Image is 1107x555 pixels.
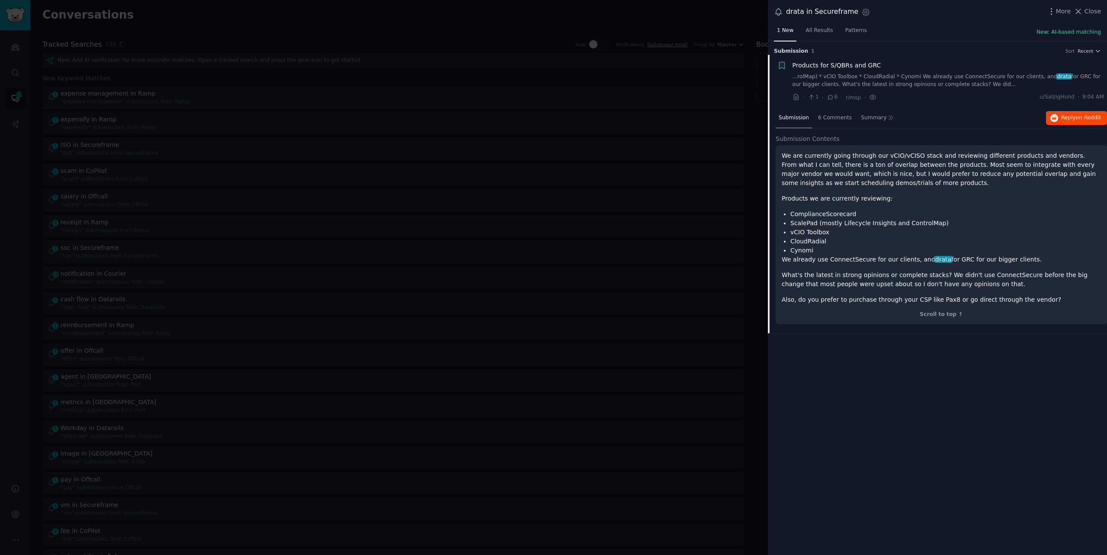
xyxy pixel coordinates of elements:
p: We are currently going through our vCIO/vCISO stack and reviewing different products and vendors.... [782,151,1101,188]
button: New: AI-based matching [1036,29,1101,36]
span: Summary [861,114,886,122]
span: drata [934,256,952,263]
div: Scroll to top ↑ [782,311,1101,319]
span: Reply [1061,114,1101,122]
span: Submission Contents [776,134,840,144]
span: All Results [805,27,833,35]
span: 6 Comments [818,114,852,122]
p: We already use ConnectSecure for our clients, and for GRC for our bigger clients. [782,255,1101,264]
button: Close [1074,7,1101,16]
span: 1 [808,93,818,101]
a: Patterns [842,24,870,41]
span: · [803,93,805,102]
a: Products for S/QBRs and GRC [793,61,881,70]
span: Submission [779,114,809,122]
span: r/msp [846,95,861,101]
span: on Reddit [1076,115,1101,121]
li: CloudRadial [790,237,1101,246]
span: More [1056,7,1071,16]
span: · [1078,93,1079,101]
li: ScalePad (mostly Lifecycle Insights and ControlMap) [790,219,1101,228]
button: Replyon Reddit [1046,111,1107,125]
span: Submission [774,48,808,55]
p: What's the latest in strong opinions or complete stacks? We didn't use ConnectSecure before the b... [782,271,1101,289]
li: ComplianceScorecard [790,210,1101,219]
a: ...rolMap) * vCIO Toolbox * CloudRadial * Cynomi We already use ConnectSecure for our clients, an... [793,73,1104,88]
li: Cynomi [790,246,1101,255]
span: · [841,93,843,102]
a: All Results [802,24,836,41]
span: Close [1085,7,1101,16]
button: Recent [1078,48,1101,54]
span: u/SalzigHund [1040,93,1075,101]
li: vCIO Toolbox [790,228,1101,237]
span: 1 New [777,27,793,35]
span: · [822,93,824,102]
p: Also, do you prefer to purchase through your CSP like Pax8 or go direct through the vendor? [782,295,1101,304]
span: drata [1056,73,1072,80]
div: drata in Secureframe [786,6,858,17]
span: 9:04 AM [1082,93,1104,101]
button: More [1047,7,1071,16]
div: Sort [1065,48,1075,54]
span: 1 [811,48,814,54]
span: Recent [1078,48,1093,54]
span: 6 [827,93,837,101]
span: Patterns [845,27,867,35]
a: 1 New [774,24,796,41]
p: Products we are currently reviewing: [782,194,1101,203]
span: · [864,93,866,102]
